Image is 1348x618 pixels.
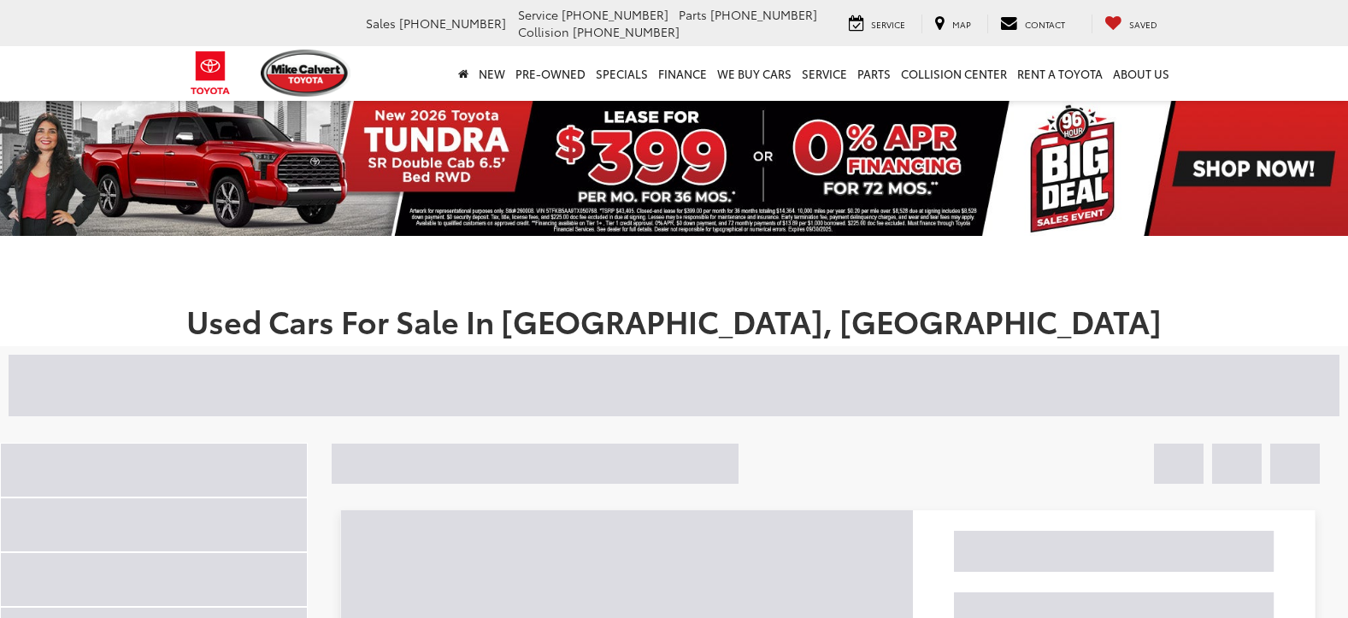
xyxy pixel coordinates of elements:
[366,15,396,32] span: Sales
[573,23,680,40] span: [PHONE_NUMBER]
[179,45,243,101] img: Toyota
[797,46,852,101] a: Service
[921,15,984,33] a: Map
[852,46,896,101] a: Parts
[474,46,510,101] a: New
[653,46,712,101] a: Finance
[1025,18,1065,31] span: Contact
[510,46,591,101] a: Pre-Owned
[261,50,351,97] img: Mike Calvert Toyota
[712,46,797,101] a: WE BUY CARS
[562,6,668,23] span: [PHONE_NUMBER]
[518,23,569,40] span: Collision
[871,18,905,31] span: Service
[1129,18,1157,31] span: Saved
[399,15,506,32] span: [PHONE_NUMBER]
[1092,15,1170,33] a: My Saved Vehicles
[453,46,474,101] a: Home
[987,15,1078,33] a: Contact
[1108,46,1174,101] a: About Us
[1012,46,1108,101] a: Rent a Toyota
[836,15,918,33] a: Service
[591,46,653,101] a: Specials
[952,18,971,31] span: Map
[518,6,558,23] span: Service
[679,6,707,23] span: Parts
[896,46,1012,101] a: Collision Center
[710,6,817,23] span: [PHONE_NUMBER]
